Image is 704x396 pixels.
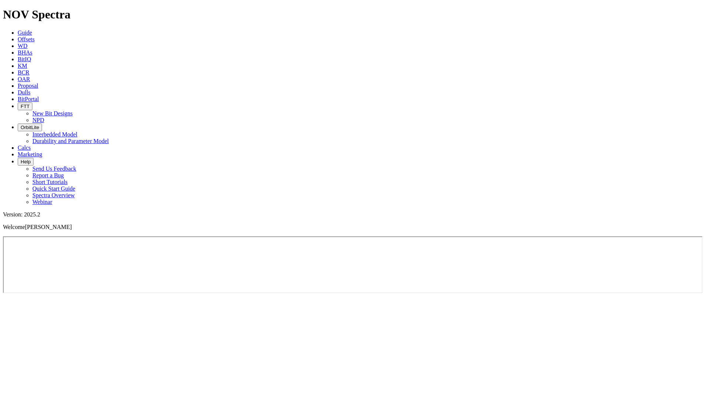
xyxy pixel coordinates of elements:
[18,145,31,151] a: Calcs
[21,125,39,130] span: OrbitLite
[18,151,42,157] a: Marketing
[18,83,38,89] a: Proposal
[18,29,32,36] a: Guide
[18,36,35,42] a: Offsets
[32,138,109,144] a: Durability and Parameter Model
[32,110,73,117] a: New Bit Designs
[32,131,77,138] a: Interbedded Model
[32,179,68,185] a: Short Tutorials
[18,43,28,49] a: WD
[3,224,701,230] p: Welcome
[18,158,34,166] button: Help
[3,8,701,21] h1: NOV Spectra
[18,76,30,82] a: OAR
[32,199,52,205] a: Webinar
[18,56,31,62] a: BitIQ
[18,69,29,76] a: BCR
[18,96,39,102] a: BitPortal
[18,124,42,131] button: OrbitLite
[32,192,75,198] a: Spectra Overview
[21,104,29,109] span: FTT
[18,63,27,69] a: KM
[21,159,31,164] span: Help
[32,166,76,172] a: Send Us Feedback
[32,117,44,123] a: NPD
[3,211,701,218] div: Version: 2025.2
[18,89,31,95] a: Dulls
[18,103,32,110] button: FTT
[25,224,72,230] span: [PERSON_NAME]
[32,172,64,178] a: Report a Bug
[32,185,75,192] a: Quick Start Guide
[18,49,32,56] a: BHAs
